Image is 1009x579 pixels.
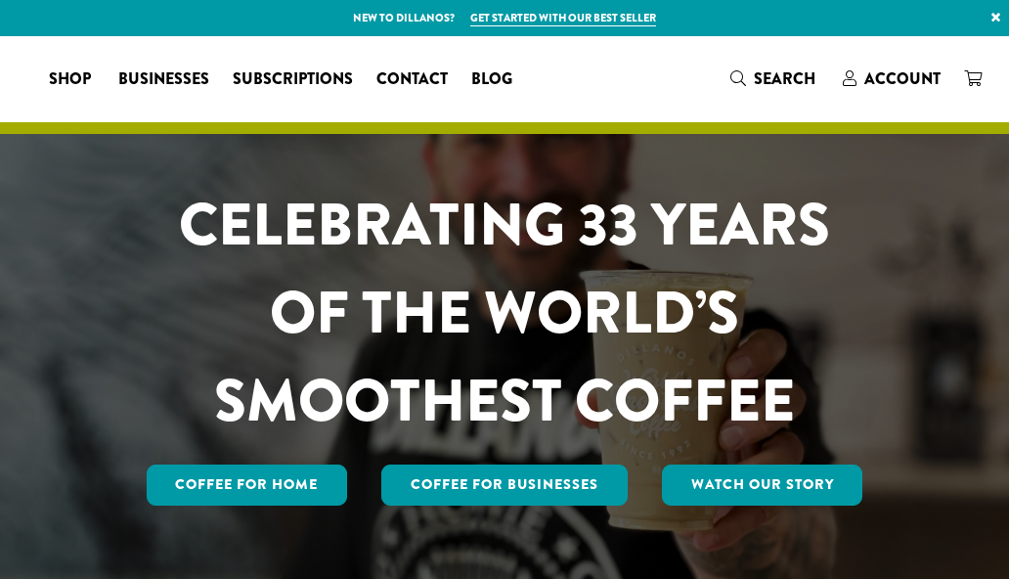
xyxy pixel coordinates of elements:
span: Account [864,67,941,90]
span: Search [754,67,815,90]
span: Shop [49,67,91,92]
h1: CELEBRATING 33 YEARS OF THE WORLD’S SMOOTHEST COFFEE [137,181,872,445]
a: Search [719,63,831,95]
a: Get started with our best seller [470,10,656,26]
a: Shop [37,64,107,95]
span: Blog [471,67,512,92]
span: Subscriptions [233,67,353,92]
span: Contact [376,67,448,92]
a: Watch Our Story [662,465,863,506]
span: Businesses [118,67,209,92]
a: Coffee for Home [147,465,348,506]
a: Coffee For Businesses [381,465,628,506]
